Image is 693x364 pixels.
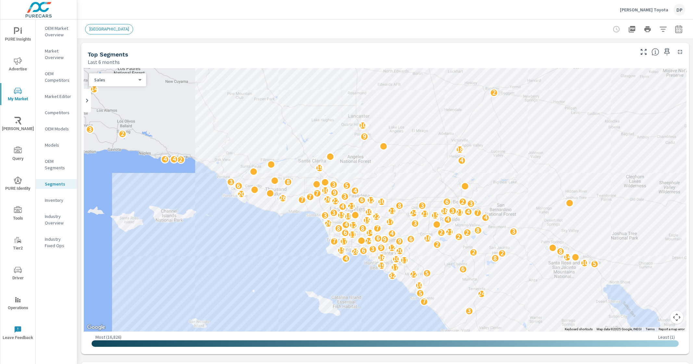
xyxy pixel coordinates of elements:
p: 7 [376,224,379,232]
p: OEM Market Overview [45,25,72,38]
p: 10 [359,121,366,129]
span: [PERSON_NAME] [2,117,33,133]
p: 7 [315,189,319,197]
p: 2 [179,156,183,164]
p: 3 [512,227,515,235]
p: Sales [94,77,136,83]
p: 3 [88,126,92,133]
p: 7 [300,196,304,203]
div: OEM Models [36,124,77,134]
p: 21 [446,228,453,236]
div: Competitors [36,108,77,117]
p: 7 [476,209,479,216]
p: 6 [445,198,449,206]
img: Google [85,323,107,332]
p: 4 [460,156,463,164]
button: Select Date Range [672,23,685,36]
p: [PERSON_NAME] Toyota [620,7,668,13]
p: OEM Models [45,126,72,132]
p: 28 [352,248,359,255]
a: Report a map error [659,327,685,331]
p: 3 [413,219,417,227]
p: 5 [419,289,422,297]
p: 20 [238,190,245,198]
p: 4 [172,155,176,163]
p: 2 [461,198,464,206]
p: 3 [451,207,454,214]
p: 5 [425,269,429,277]
p: 3 [332,181,335,188]
p: 8 [361,224,364,232]
p: 12 [350,221,357,229]
button: Keyboard shortcuts [565,327,593,332]
p: 9 [398,237,401,245]
p: 15 [363,216,371,224]
p: Least ( 1 ) [658,334,675,340]
p: 4 [344,255,348,262]
p: 3 [343,192,346,200]
p: 18 [456,146,463,153]
p: Last 6 months [88,58,120,66]
p: 16 [378,254,385,261]
p: 5 [345,182,348,189]
p: 4 [390,229,394,237]
button: Print Report [641,23,654,36]
p: 4 [484,213,487,221]
p: 17 [386,218,394,225]
p: 2 [492,89,496,96]
button: Make Fullscreen [638,47,649,57]
a: Open this area in Google Maps (opens a new window) [85,323,107,332]
p: 16 [424,234,431,242]
div: OEM Competitors [36,69,77,85]
p: 2 [439,228,443,236]
p: 22 [410,270,417,278]
p: 8 [476,226,480,234]
p: 6 [376,234,380,242]
div: Industry Fixed Ops [36,234,77,250]
button: Apply Filters [657,23,670,36]
p: 32 [389,272,396,279]
p: 8 [286,178,290,186]
div: Market Editor [36,91,77,101]
span: Operations [2,296,33,312]
p: 3 [323,212,327,219]
div: nav menu [0,19,35,348]
div: Models [36,140,77,150]
p: 4 [341,202,344,210]
p: 15 [432,212,439,219]
p: 17 [391,263,398,271]
p: 26 [325,219,332,227]
div: OEM Segments [36,156,77,173]
p: 15 [338,246,345,254]
p: 6 [360,196,364,204]
div: DP [674,4,685,16]
p: 3 [469,200,473,208]
p: 10 [322,187,329,194]
p: 12 [367,196,374,204]
span: PURE Identity [2,176,33,192]
p: 3 [332,209,335,217]
p: 15 [338,211,345,219]
p: 24 [478,290,485,297]
p: 14 [366,229,373,237]
h5: Top Segments [88,51,128,58]
p: Market Editor [45,93,72,100]
p: 3 [421,202,424,210]
p: 21 [348,202,355,210]
a: Terms (opens in new tab) [646,327,655,331]
p: 10 [365,208,372,216]
p: 8 [337,224,340,232]
p: 19 [316,164,323,172]
div: Industry Overview [36,212,77,228]
p: 2 [121,130,124,138]
p: Market Overview [45,48,72,61]
p: Competitors [45,109,72,116]
button: "Export Report to PDF" [625,23,638,36]
p: 20 [396,247,403,255]
p: 22 [373,212,380,220]
p: Inventory [45,197,72,203]
span: My Market [2,87,33,103]
span: Driver [2,266,33,282]
span: [GEOGRAPHIC_DATA] [85,27,133,31]
div: Sales [89,77,141,83]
